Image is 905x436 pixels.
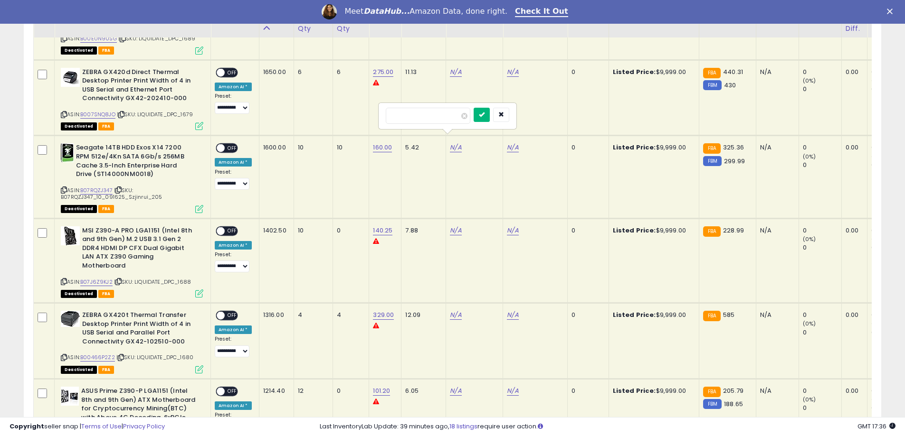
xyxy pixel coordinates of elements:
img: 51XfsEbTjTL._SL40_.jpg [61,226,80,245]
strong: Copyright [10,422,44,431]
a: N/A [507,226,518,235]
div: ASIN: [61,311,203,372]
div: 12.09 [405,311,438,319]
div: Preset: [215,169,252,190]
span: | SKU: LIQUIDATE_DPC_1688 [114,278,191,286]
a: 160.00 [373,143,392,152]
b: Listed Price: [613,226,656,235]
div: 1650.00 [263,68,286,76]
div: Preset: [215,336,252,357]
div: Close [887,9,896,14]
b: MSI Z390-A PRO LGA1151 (Intel 8th and 9th Gen) M.2 USB 3.1 Gen 2 DDR4 HDMI DP CFX Dual Gigabit LA... [82,226,198,273]
div: $9,999.00 [613,387,692,395]
span: OFF [225,144,240,152]
span: 228.99 [723,226,744,235]
div: Meet Amazon Data, done right. [344,7,507,16]
small: (0%) [803,77,816,84]
a: B07RQZJ347 [80,186,113,195]
a: Check It Out [515,7,568,17]
div: 0 [572,311,601,319]
div: 10 [337,143,362,152]
a: 140.25 [373,226,392,235]
b: Listed Price: [613,143,656,152]
div: 0 [803,243,841,252]
a: N/A [450,226,461,235]
div: N/A [760,143,791,152]
div: 5.42 [405,143,438,152]
span: All listings that are unavailable for purchase on Amazon for any reason other than out-of-stock [61,122,97,130]
div: 0 [803,85,841,93]
b: Listed Price: [613,310,656,319]
small: FBM [703,399,722,409]
a: 18 listings [449,422,477,431]
div: N/A [760,68,791,76]
div: $9,999.00 [613,68,692,76]
div: 0 [803,143,841,152]
div: 0 [803,311,841,319]
div: 0 [803,328,841,337]
a: Terms of Use [81,422,122,431]
div: 11.13 [405,68,438,76]
a: N/A [507,386,518,396]
div: 6 [337,68,362,76]
div: ASIN: [61,226,203,297]
small: FBA [703,68,721,78]
div: N/A [760,311,791,319]
div: Amazon AI * [215,241,252,250]
div: 6 [298,68,325,76]
small: (0%) [871,235,885,243]
b: ZEBRA GX420d Direct Thermal Desktop Printer Print Width of 4 in USB Serial and Ethernet Port Conn... [82,68,198,105]
div: $9,999.00 [613,311,692,319]
div: Amazon AI * [215,158,252,167]
span: | SKU: LIQUIDATE_DPC_1680 [116,353,193,361]
div: Preset: [215,93,252,114]
div: 0 [803,68,841,76]
div: Amazon AI * [215,325,252,334]
div: seller snap | | [10,422,165,431]
b: Listed Price: [613,386,656,395]
div: 0.00 [846,226,860,235]
a: N/A [507,67,518,77]
div: 0 [803,226,841,235]
a: N/A [450,386,461,396]
span: 299.99 [724,157,745,166]
img: 41b1ZW1j5BL._SL40_.jpg [61,68,80,87]
small: (0%) [803,153,816,160]
span: 585 [723,310,734,319]
div: 12 [298,387,325,395]
a: B07J6Z9KJ2 [80,278,113,286]
b: Seagate 14TB HDD Exos X14 7200 RPM 512e/4Kn SATA 6Gb/s 256MB Cache 3.5-Inch Enterprise Hard Drive... [76,143,191,181]
a: 329.00 [373,310,394,320]
img: 412ogomP0AL._SL40_.jpg [61,143,74,162]
div: 7.88 [405,226,438,235]
div: 0 [572,143,601,152]
a: N/A [450,143,461,152]
a: N/A [507,143,518,152]
img: 41XFaIlvfcL._SL40_.jpg [61,311,80,327]
span: FBA [98,290,114,298]
div: 0.00 [846,143,860,152]
a: N/A [507,310,518,320]
span: All listings that are unavailable for purchase on Amazon for any reason other than out-of-stock [61,205,97,213]
small: FBA [703,143,721,154]
small: FBM [703,80,722,90]
div: 0.00 [846,387,860,395]
i: DataHub... [363,7,410,16]
a: N/A [450,67,461,77]
div: 0 [337,226,362,235]
span: OFF [225,312,240,320]
span: 440.31 [723,67,743,76]
span: OFF [225,388,240,396]
small: (0%) [871,153,885,160]
a: B007SNQ8JO [80,111,115,119]
span: 325.36 [723,143,744,152]
div: 4 [298,311,325,319]
small: (0%) [803,235,816,243]
div: 6.05 [405,387,438,395]
small: (0%) [803,396,816,403]
span: FBA [98,366,114,374]
div: $9,999.00 [613,226,692,235]
a: B00466P2Z2 [80,353,115,362]
div: 10 [298,143,325,152]
span: 2025-10-6 17:36 GMT [857,422,895,431]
